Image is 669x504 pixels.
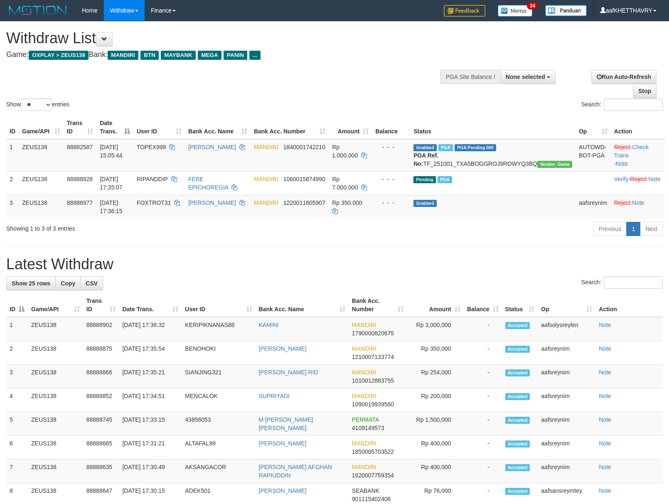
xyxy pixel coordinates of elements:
[352,472,394,479] span: Copy 1620007759354 to clipboard
[464,341,502,365] td: -
[119,412,182,436] td: [DATE] 17:33:15
[119,460,182,483] td: [DATE] 17:30:49
[64,116,96,139] th: Trans ID: activate to sort column ascending
[21,98,52,111] select: Showentries
[259,322,279,328] a: KAMINI
[502,293,538,317] th: Status: activate to sort column ascending
[254,176,278,182] span: MANDIRI
[67,144,93,150] span: 88882587
[6,256,663,273] h1: Latest Withdraw
[254,144,278,150] span: MANDIRI
[352,448,394,455] span: Copy 1850005703522 to clipboard
[6,30,438,47] h1: Withdraw List
[407,388,464,412] td: Rp 200,000
[6,412,28,436] td: 5
[259,440,307,447] a: [PERSON_NAME]
[28,293,83,317] th: Game/API: activate to sort column ascending
[375,143,407,151] div: - - -
[83,388,119,412] td: 88888852
[6,436,28,460] td: 6
[182,412,255,436] td: 43856053
[595,293,663,317] th: Action
[140,51,159,60] span: BTN
[464,317,502,341] td: -
[464,365,502,388] td: -
[352,322,376,328] span: MANDIRI
[614,144,649,159] a: Check Trans
[407,365,464,388] td: Rp 254,000
[505,322,530,329] span: Accepted
[161,51,196,60] span: MAYBANK
[611,116,665,139] th: Action
[352,464,376,470] span: MANDIRI
[100,199,123,214] span: [DATE] 17:36:15
[182,341,255,365] td: BENOHOKI
[614,176,629,182] a: Verify
[538,341,595,365] td: aafsreynim
[505,440,530,447] span: Accepted
[67,176,93,182] span: 88888928
[352,416,379,423] span: PERMATA
[538,365,595,388] td: aafsreynim
[61,280,75,287] span: Copy
[6,460,28,483] td: 7
[413,144,437,151] span: Grabbed
[375,199,407,207] div: - - -
[332,176,358,191] span: Rp 7.000.000
[119,341,182,365] td: [DATE] 17:35:54
[648,176,661,182] a: Note
[407,412,464,436] td: Rp 1,500,000
[259,416,313,431] a: M [PERSON_NAME] [PERSON_NAME]
[611,139,665,172] td: · ·
[599,440,611,447] a: Note
[352,401,394,408] span: Copy 1090019939560 to clipboard
[614,144,631,150] a: Reject
[599,369,611,376] a: Note
[410,139,576,172] td: TF_251001_TXA5BOGGROJ9ROWYQ3BQ
[438,144,453,151] span: Marked by aafnoeunsreypich
[599,487,611,494] a: Note
[604,98,663,111] input: Search:
[28,365,83,388] td: ZEUS138
[182,293,255,317] th: User ID: activate to sort column ascending
[352,369,376,376] span: MANDIRI
[372,116,410,139] th: Balance
[283,199,325,206] span: Copy 1220011605907 to clipboard
[83,317,119,341] td: 88888902
[413,200,437,207] span: Grabbed
[599,322,611,328] a: Note
[352,440,376,447] span: MANDIRI
[19,139,64,172] td: ZEUS138
[256,293,349,317] th: Bank Acc. Name: activate to sort column ascending
[413,176,436,183] span: Pending
[599,464,611,470] a: Note
[599,393,611,399] a: Note
[133,116,185,139] th: User ID: activate to sort column ascending
[83,365,119,388] td: 88888866
[182,388,255,412] td: MENCALOK
[198,51,221,60] span: MEGA
[440,70,500,84] div: PGA Site Balance /
[67,199,93,206] span: 88888977
[6,51,438,59] h4: Game: Bank:
[329,116,372,139] th: Amount: activate to sort column ascending
[119,317,182,341] td: [DATE] 17:36:32
[83,460,119,483] td: 88888635
[538,412,595,436] td: aafsreynim
[375,175,407,183] div: - - -
[410,116,576,139] th: Status
[505,393,530,400] span: Accepted
[182,365,255,388] td: SIANJING321
[498,5,533,17] img: Button%20Memo.svg
[6,388,28,412] td: 4
[29,51,89,60] span: OXPLAY > ZEUS138
[182,317,255,341] td: KERIPIKNANAS88
[119,436,182,460] td: [DATE] 17:31:21
[538,317,595,341] td: aafsolysreylen
[614,199,631,206] a: Reject
[581,276,663,289] label: Search:
[413,152,438,167] b: PGA Ref. No:
[500,70,556,84] button: None selected
[633,84,657,98] a: Stop
[28,460,83,483] td: ZEUS138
